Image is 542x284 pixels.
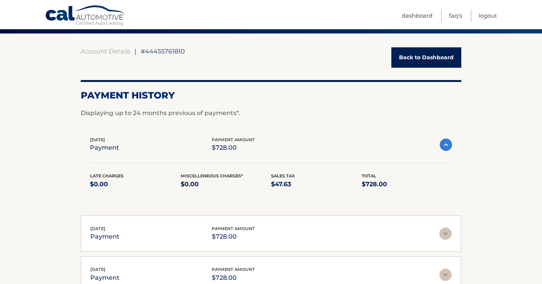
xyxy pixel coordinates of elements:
span: [DATE] [90,137,105,142]
p: $47.63 [271,179,362,190]
span: payment amount [212,226,255,231]
p: payment [90,142,119,153]
a: Back to Dashboard [391,47,461,68]
p: payment [90,272,120,283]
p: $728.00 [212,272,255,283]
a: FAQ's [449,9,462,22]
p: $0.00 [90,179,181,190]
a: Cal Automotive [45,5,126,27]
h2: Payment History [81,90,461,101]
a: Logout [479,9,497,22]
span: [DATE] [90,226,105,231]
span: Late Charges [90,173,123,179]
span: | [135,47,136,55]
p: $728.00 [212,142,255,153]
p: $728.00 [362,179,452,190]
p: $0.00 [181,179,271,190]
a: Account Details [81,47,130,55]
span: [DATE] [90,267,105,272]
img: accordion-rest.svg [439,269,452,281]
span: #44455761810 [141,47,185,55]
img: accordion-rest.svg [439,227,452,240]
img: accordion-active.svg [440,139,452,151]
span: Miscelleneous Charges* [181,173,243,179]
span: Sales Tax [271,173,295,179]
span: Total [362,173,376,179]
a: Dashboard [402,9,432,22]
p: payment [90,231,120,242]
span: payment amount [212,137,255,142]
span: payment amount [212,267,255,272]
p: Displaying up to 24 months previous of payments*. [81,109,461,118]
p: $728.00 [212,231,255,242]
